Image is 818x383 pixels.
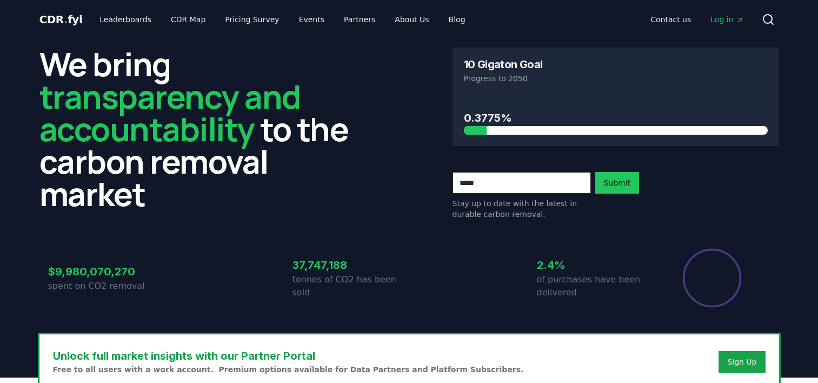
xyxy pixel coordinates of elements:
p: Progress to 2050 [464,73,768,84]
a: CDR.fyi [39,12,83,27]
h2: We bring to the carbon removal market [39,48,366,210]
p: Free to all users with a work account. Premium options available for Data Partners and Platform S... [53,364,524,375]
p: spent on CO2 removal [48,280,165,293]
a: Sign Up [727,356,756,367]
a: Leaderboards [91,10,160,29]
h3: 2.4% [537,257,654,273]
a: About Us [386,10,437,29]
span: . [64,13,68,26]
a: Log in [702,10,753,29]
h3: $9,980,070,270 [48,263,165,280]
span: Log in [710,14,744,25]
a: Blog [440,10,474,29]
h3: 0.3775% [464,110,768,126]
a: CDR Map [162,10,214,29]
button: Sign Up [719,351,765,373]
p: of purchases have been delivered [537,273,654,299]
nav: Main [91,10,474,29]
div: Percentage of sales delivered [682,248,742,308]
p: tonnes of CO2 has been sold [292,273,409,299]
button: Submit [595,172,640,194]
h3: 10 Gigaton Goal [464,59,543,70]
h3: Unlock full market insights with our Partner Portal [53,348,524,364]
h3: 37,747,188 [292,257,409,273]
span: transparency and accountability [39,74,301,151]
a: Pricing Survey [216,10,288,29]
p: Stay up to date with the latest in durable carbon removal. [453,198,591,220]
a: Contact us [642,10,700,29]
span: CDR fyi [39,13,83,26]
nav: Main [642,10,753,29]
a: Events [290,10,333,29]
a: Partners [335,10,384,29]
